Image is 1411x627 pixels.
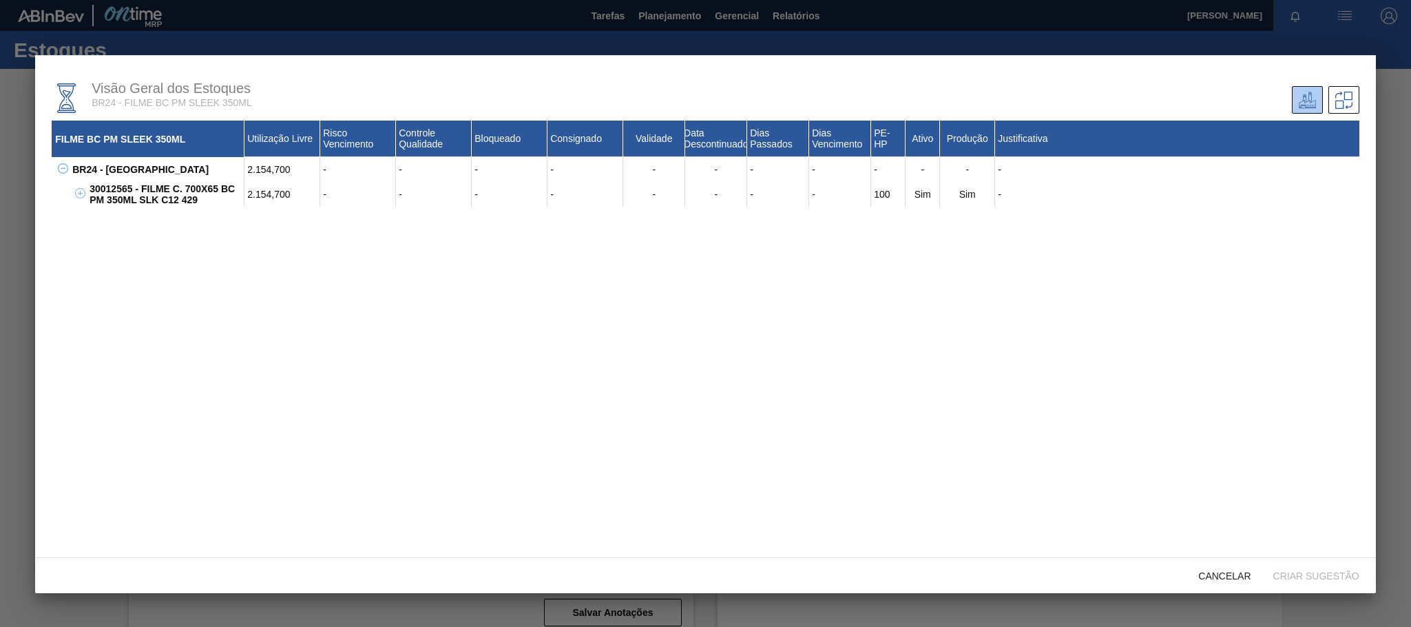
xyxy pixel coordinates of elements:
div: - [871,157,906,182]
div: - [685,157,747,182]
div: - [320,157,396,182]
div: Consignado [547,121,623,157]
div: Data Descontinuado [685,121,747,157]
div: - [472,157,547,182]
span: Visão Geral dos Estoques [92,81,251,96]
div: - [547,157,623,182]
div: - [623,182,685,207]
div: Sugestões de Trasferência [1328,86,1359,114]
div: - [320,182,396,207]
div: Controle Qualidade [396,121,472,157]
div: - [995,182,1359,207]
div: Ativo [906,121,940,157]
div: Sim [940,182,995,207]
div: Justificativa [995,121,1359,157]
div: Produção [940,121,995,157]
button: Criar sugestão [1262,563,1370,588]
div: - [685,182,747,207]
div: - [809,182,871,207]
div: PE-HP [871,121,906,157]
span: BR24 - FILME BC PM SLEEK 350ML [92,97,252,108]
div: BR24 - [GEOGRAPHIC_DATA] [69,157,244,182]
div: - [547,182,623,207]
span: Criar sugestão [1262,571,1370,582]
div: Bloqueado [472,121,547,157]
div: - [396,182,472,207]
div: Unidade Atual/ Unidades [1292,86,1323,114]
div: - [747,182,809,207]
div: Dias Vencimento [809,121,871,157]
div: - [940,157,995,182]
div: - [809,157,871,182]
div: 2.154,700 [244,157,320,182]
div: Sim [906,182,940,207]
div: Validade [623,121,685,157]
div: - [906,157,940,182]
div: FILME BC PM SLEEK 350ML [52,121,244,157]
div: Utilização Livre [244,121,320,157]
div: 30012565 - FILME C. 700X65 BC PM 350ML SLK C12 429 [86,182,244,207]
div: Risco Vencimento [320,121,396,157]
span: Cancelar [1187,571,1262,582]
div: - [396,157,472,182]
div: 100 [871,182,906,207]
button: Cancelar [1187,563,1262,588]
div: 2.154,700 [244,182,320,207]
div: - [623,157,685,182]
div: - [995,157,1359,182]
div: - [472,182,547,207]
div: Dias Passados [747,121,809,157]
div: - [747,157,809,182]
